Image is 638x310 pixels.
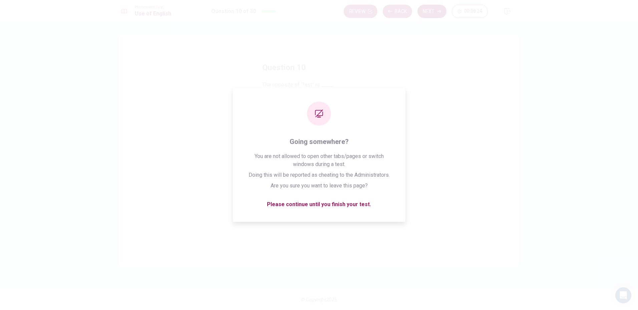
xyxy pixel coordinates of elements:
[262,100,376,116] button: Aslow
[135,10,171,18] h1: Use of English
[464,9,482,14] span: 00:08:24
[279,170,288,178] span: high
[383,5,412,18] button: Back
[279,148,289,156] span: loud
[344,5,377,18] button: Review
[262,62,376,73] h4: Question 10
[262,122,376,138] button: Blong
[262,166,376,182] button: Dhigh
[301,297,337,302] span: © Copyright 2025
[452,5,488,18] button: 00:08:24
[265,169,276,179] div: D
[135,5,171,10] span: Placement Test
[265,103,276,113] div: A
[279,104,290,112] span: slow
[265,147,276,157] div: C
[265,125,276,135] div: B
[615,287,631,303] div: Open Intercom Messenger
[417,5,446,18] button: Next
[262,81,376,89] span: The opposite of “fast” is ____.
[211,7,256,15] h1: Question 10 of 30
[279,126,289,134] span: long
[262,144,376,160] button: Cloud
